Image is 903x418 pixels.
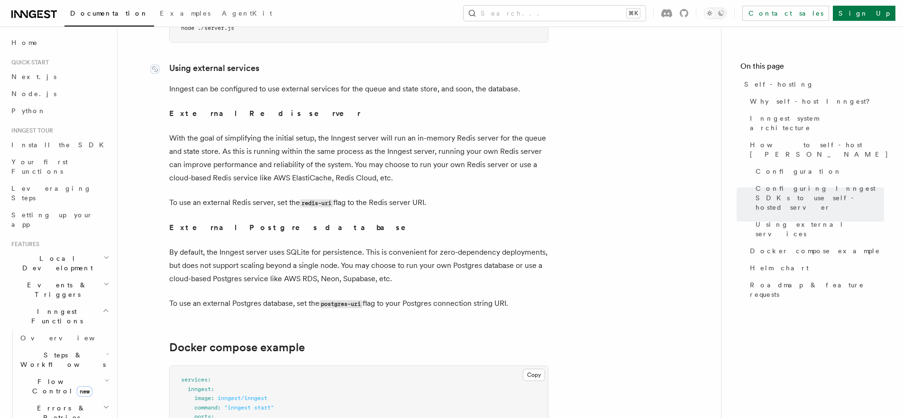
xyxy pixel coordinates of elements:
[8,68,111,85] a: Next.js
[8,34,111,51] a: Home
[11,90,56,98] span: Node.js
[740,76,884,93] a: Self-hosting
[11,185,91,202] span: Leveraging Steps
[742,6,829,21] a: Contact sales
[17,373,111,400] button: Flow Controlnew
[464,6,646,21] button: Search...⌘K
[20,334,118,342] span: Overview
[746,242,884,259] a: Docker compose example
[17,329,111,347] a: Overview
[750,140,889,159] span: How to self-host [PERSON_NAME]
[8,303,111,329] button: Inngest Functions
[169,223,419,232] strong: External Postgres database
[194,395,211,401] span: image
[8,102,111,119] a: Python
[752,180,884,216] a: Configuring Inngest SDKs to use self-hosted server
[8,206,111,233] a: Setting up your app
[746,276,884,303] a: Roadmap & feature requests
[169,297,548,311] p: To use an external Postgres database, set the flag to your Postgres connection string URI.
[744,80,814,89] span: Self-hosting
[8,250,111,276] button: Local Development
[319,300,363,308] code: postgres-uri
[746,259,884,276] a: Helm chart
[746,136,884,163] a: How to self-host [PERSON_NAME]
[523,369,545,381] button: Copy
[17,350,106,369] span: Steps & Workflows
[11,141,109,149] span: Install the SDK
[17,377,104,396] span: Flow Control
[169,82,548,96] p: Inngest can be configured to use external services for the queue and state store, and soon, the d...
[169,62,259,75] a: Using external services
[194,404,218,411] span: command
[11,158,68,175] span: Your first Functions
[756,220,884,239] span: Using external services
[169,341,305,354] a: Docker compose example
[750,114,884,133] span: Inngest system architecture
[169,196,548,210] p: To use an external Redis server, set the flag to the Redis server URI.
[8,127,53,134] span: Inngest tour
[300,199,333,207] code: redis-uri
[224,404,274,411] span: "inngest start"
[750,263,809,273] span: Helm chart
[8,85,111,102] a: Node.js
[750,280,884,299] span: Roadmap & feature requests
[8,276,111,303] button: Events & Triggers
[740,61,884,76] h4: On this page
[750,97,876,106] span: Why self-host Inngest?
[181,376,208,383] span: services
[211,386,214,392] span: :
[169,109,361,118] strong: External Redis server
[218,404,221,411] span: :
[160,9,210,17] span: Examples
[756,167,842,176] span: Configuration
[8,307,102,326] span: Inngest Functions
[8,240,39,248] span: Features
[746,110,884,136] a: Inngest system architecture
[211,395,214,401] span: :
[169,132,548,185] p: With the goal of simplifying the initial setup, the Inngest server will run an in-memory Redis se...
[181,25,234,31] span: node ./server.js
[17,347,111,373] button: Steps & Workflows
[11,211,93,228] span: Setting up your app
[627,9,640,18] kbd: ⌘K
[752,163,884,180] a: Configuration
[64,3,154,27] a: Documentation
[218,395,267,401] span: inngest/inngest
[746,93,884,110] a: Why self-host Inngest?
[188,386,211,392] span: inngest
[8,280,103,299] span: Events & Triggers
[8,153,111,180] a: Your first Functions
[222,9,272,17] span: AgentKit
[752,216,884,242] a: Using external services
[833,6,895,21] a: Sign Up
[8,254,103,273] span: Local Development
[8,59,49,66] span: Quick start
[11,73,56,80] span: Next.js
[154,3,216,26] a: Examples
[756,184,884,212] span: Configuring Inngest SDKs to use self-hosted server
[8,180,111,206] a: Leveraging Steps
[8,136,111,153] a: Install the SDK
[70,9,148,17] span: Documentation
[169,246,548,285] p: By default, the Inngest server uses SQLite for persistence. This is convenient for zero-dependenc...
[11,107,46,115] span: Python
[216,3,278,26] a: AgentKit
[208,376,211,383] span: :
[11,38,38,47] span: Home
[704,8,727,19] button: Toggle dark mode
[750,246,880,256] span: Docker compose example
[77,386,92,397] span: new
